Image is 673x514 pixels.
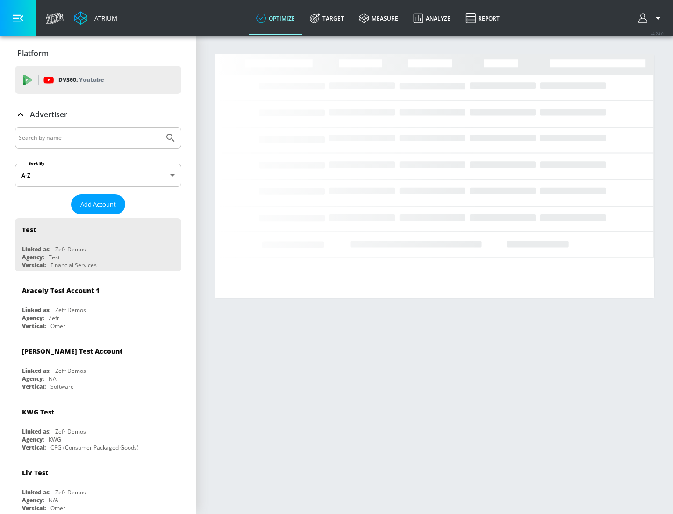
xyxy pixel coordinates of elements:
[17,48,49,58] p: Platform
[22,367,50,375] div: Linked as:
[22,347,122,356] div: [PERSON_NAME] Test Account
[15,340,181,393] div: [PERSON_NAME] Test AccountLinked as:Zefr DemosAgency:NAVertical:Software
[22,375,44,383] div: Agency:
[22,468,48,477] div: Liv Test
[27,160,47,166] label: Sort By
[50,383,74,391] div: Software
[15,279,181,332] div: Aracely Test Account 1Linked as:Zefr DemosAgency:ZefrVertical:Other
[15,66,181,94] div: DV360: Youtube
[302,1,351,35] a: Target
[71,194,125,214] button: Add Account
[22,504,46,512] div: Vertical:
[15,101,181,128] div: Advertiser
[49,435,61,443] div: KWG
[79,75,104,85] p: Youtube
[15,164,181,187] div: A-Z
[22,286,100,295] div: Aracely Test Account 1
[22,407,54,416] div: KWG Test
[15,40,181,66] div: Platform
[55,306,86,314] div: Zefr Demos
[80,199,116,210] span: Add Account
[49,314,59,322] div: Zefr
[651,31,664,36] span: v 4.24.0
[15,400,181,454] div: KWG TestLinked as:Zefr DemosAgency:KWGVertical:CPG (Consumer Packaged Goods)
[22,435,44,443] div: Agency:
[49,496,58,504] div: N/A
[15,218,181,271] div: TestLinked as:Zefr DemosAgency:TestVertical:Financial Services
[19,132,160,144] input: Search by name
[22,322,46,330] div: Vertical:
[49,253,60,261] div: Test
[49,375,57,383] div: NA
[249,1,302,35] a: optimize
[74,11,117,25] a: Atrium
[22,488,50,496] div: Linked as:
[55,488,86,496] div: Zefr Demos
[55,428,86,435] div: Zefr Demos
[50,443,139,451] div: CPG (Consumer Packaged Goods)
[50,504,65,512] div: Other
[22,496,44,504] div: Agency:
[22,383,46,391] div: Vertical:
[22,306,50,314] div: Linked as:
[458,1,507,35] a: Report
[91,14,117,22] div: Atrium
[55,367,86,375] div: Zefr Demos
[55,245,86,253] div: Zefr Demos
[406,1,458,35] a: Analyze
[22,225,36,234] div: Test
[22,314,44,322] div: Agency:
[22,245,50,253] div: Linked as:
[30,109,67,120] p: Advertiser
[22,261,46,269] div: Vertical:
[22,428,50,435] div: Linked as:
[58,75,104,85] p: DV360:
[22,443,46,451] div: Vertical:
[22,253,44,261] div: Agency:
[351,1,406,35] a: measure
[50,261,97,269] div: Financial Services
[50,322,65,330] div: Other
